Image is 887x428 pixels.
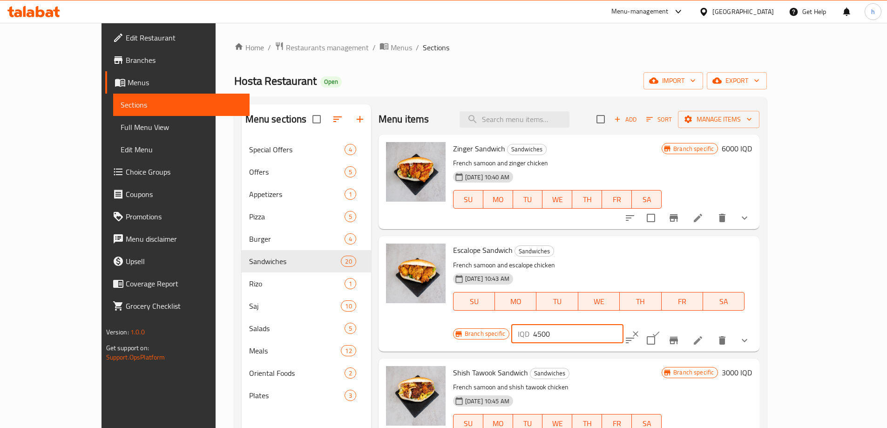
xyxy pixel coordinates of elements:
a: Full Menu View [113,116,250,138]
a: Grocery Checklist [105,295,250,317]
span: WE [582,295,616,308]
span: Shish Tawook Sandwich [453,366,528,380]
a: Coupons [105,183,250,205]
span: Grocery Checklist [126,300,242,312]
button: ok [646,324,666,344]
input: search [460,111,569,128]
span: Version: [106,326,129,338]
div: items [341,345,356,356]
button: SA [632,190,662,209]
span: TH [576,193,598,206]
span: SU [457,295,491,308]
span: Get support on: [106,342,149,354]
button: SU [453,292,495,311]
span: 2 [345,369,356,378]
span: MO [487,193,509,206]
span: TH [623,295,657,308]
span: Oriental Foods [249,367,345,379]
button: import [643,72,703,89]
a: Edit Restaurant [105,27,250,49]
span: FR [606,193,628,206]
span: Branches [126,54,242,66]
span: Edit Restaurant [126,32,242,43]
button: TH [620,292,661,311]
span: export [714,75,759,87]
span: Add item [610,112,640,127]
div: Offers [249,166,345,177]
span: 5 [345,212,356,221]
span: Sandwiches [508,144,546,155]
a: Choice Groups [105,161,250,183]
li: / [268,42,271,53]
div: items [345,189,356,200]
div: Sandwiches20 [242,250,371,272]
button: export [707,72,767,89]
div: Pizza [249,211,345,222]
span: 10 [341,302,355,311]
div: Salads5 [242,317,371,340]
div: Meals12 [242,340,371,362]
a: Menu disclaimer [105,228,250,250]
button: Branch-specific-item [663,207,685,229]
button: FR [662,292,703,311]
span: import [651,75,696,87]
span: Special Offers [249,144,345,155]
button: TH [572,190,602,209]
span: Sort items [640,112,678,127]
span: 4 [345,235,356,244]
span: Hosta Restaurant [234,70,317,91]
li: / [372,42,376,53]
p: French samoon and escalope chicken [453,259,745,271]
h6: 6000 IQD [722,142,752,155]
span: Escalope Sandwich [453,243,513,257]
div: items [341,256,356,267]
span: SA [707,295,741,308]
span: Manage items [685,114,752,125]
div: Plates3 [242,384,371,407]
span: Salads [249,323,345,334]
span: 4 [345,145,356,154]
input: Please enter price [533,325,623,343]
button: Manage items [678,111,759,128]
button: Add section [349,108,371,130]
nav: breadcrumb [234,41,767,54]
p: IQD [518,328,529,340]
span: 1.0.0 [130,326,145,338]
a: Coverage Report [105,272,250,295]
span: 5 [345,324,356,333]
span: Meals [249,345,341,356]
button: delete [711,207,733,229]
span: 12 [341,346,355,355]
div: Oriental Foods2 [242,362,371,384]
span: Sandwiches [515,246,554,257]
a: Branches [105,49,250,71]
span: Full Menu View [121,122,242,133]
div: items [345,211,356,222]
span: Plates [249,390,345,401]
span: SA [636,193,658,206]
div: Appetizers [249,189,345,200]
li: / [416,42,419,53]
div: items [345,166,356,177]
div: items [345,367,356,379]
span: TU [517,193,539,206]
p: French samoon and zinger chicken [453,157,662,169]
span: [DATE] 10:43 AM [461,274,513,283]
img: Escalope Sandwich [386,244,446,303]
button: show more [733,329,756,352]
div: items [345,278,356,289]
span: 1 [345,190,356,199]
a: Restaurants management [275,41,369,54]
span: [DATE] 10:40 AM [461,173,513,182]
button: WE [542,190,572,209]
span: Branch specific [670,368,718,377]
button: SA [703,292,745,311]
span: Edit Menu [121,144,242,155]
h2: Menu items [379,112,429,126]
span: Menu disclaimer [126,233,242,245]
span: Coverage Report [126,278,242,289]
svg: Show Choices [739,335,750,346]
span: Sort sections [326,108,349,130]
